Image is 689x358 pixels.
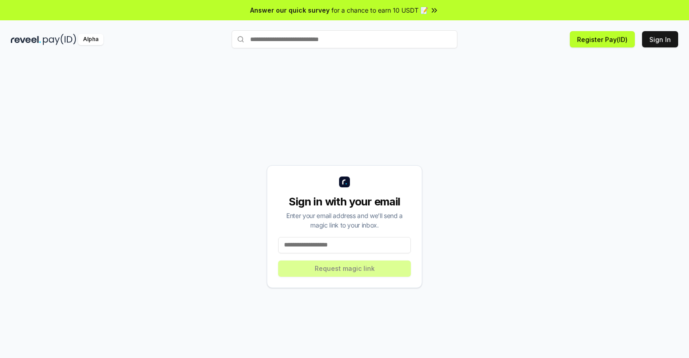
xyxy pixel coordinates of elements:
img: reveel_dark [11,34,41,45]
div: Sign in with your email [278,195,411,209]
div: Alpha [78,34,103,45]
img: logo_small [339,177,350,187]
span: for a chance to earn 10 USDT 📝 [331,5,428,15]
button: Sign In [642,31,678,47]
button: Register Pay(ID) [570,31,635,47]
img: pay_id [43,34,76,45]
span: Answer our quick survey [250,5,330,15]
div: Enter your email address and we’ll send a magic link to your inbox. [278,211,411,230]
